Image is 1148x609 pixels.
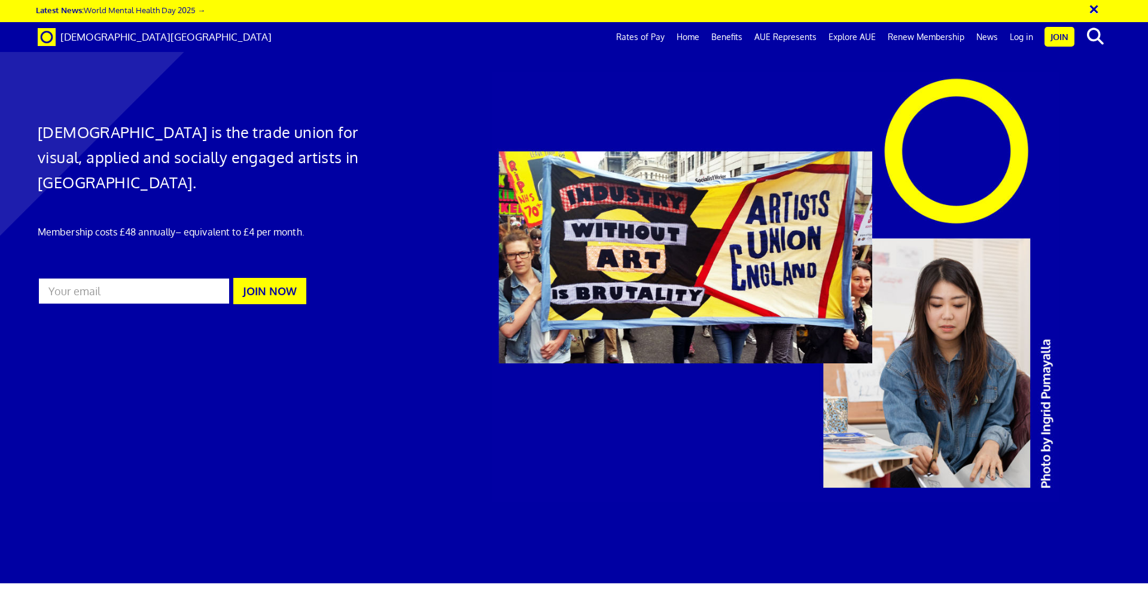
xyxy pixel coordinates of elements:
a: Join [1045,27,1074,47]
a: Log in [1004,22,1039,52]
a: Renew Membership [882,22,970,52]
h1: [DEMOGRAPHIC_DATA] is the trade union for visual, applied and socially engaged artists in [GEOGRA... [38,120,383,195]
a: Brand [DEMOGRAPHIC_DATA][GEOGRAPHIC_DATA] [29,22,281,52]
a: Home [671,22,705,52]
a: Explore AUE [823,22,882,52]
a: News [970,22,1004,52]
p: Membership costs £48 annually – equivalent to £4 per month. [38,225,383,239]
a: AUE Represents [748,22,823,52]
a: Rates of Pay [610,22,671,52]
button: search [1077,24,1113,49]
a: Latest News:World Mental Health Day 2025 → [36,5,205,15]
button: JOIN NOW [233,278,306,304]
input: Your email [38,277,230,305]
strong: Latest News: [36,5,84,15]
span: [DEMOGRAPHIC_DATA][GEOGRAPHIC_DATA] [60,30,272,43]
a: Benefits [705,22,748,52]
